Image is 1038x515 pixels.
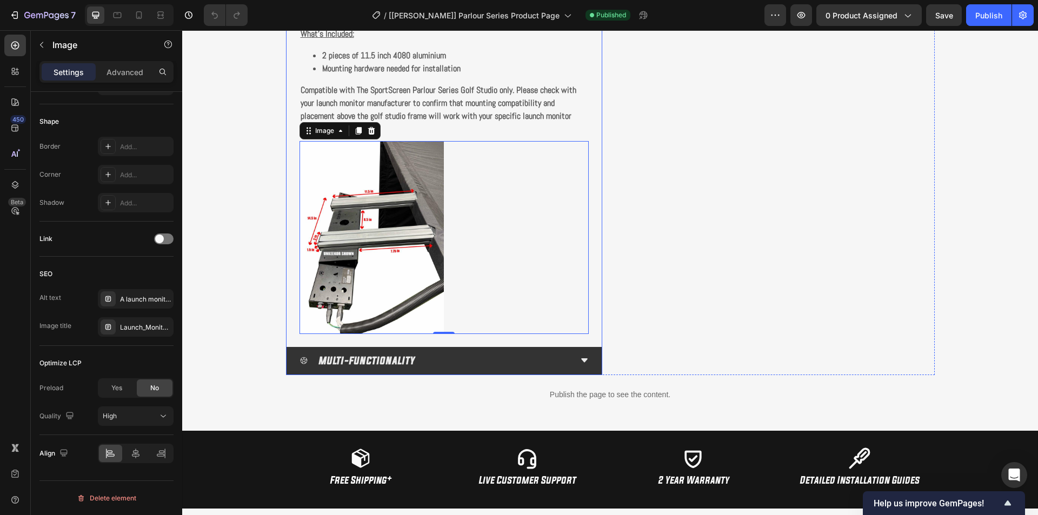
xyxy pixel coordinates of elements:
div: Image title [39,321,71,331]
button: High [98,406,174,426]
div: Add... [120,142,171,152]
p: 7 [71,9,76,22]
p: Image [52,38,144,51]
div: Align [39,446,70,461]
p: Publish the page to see the content. [8,359,848,370]
span: 0 product assigned [826,10,897,21]
div: Add... [120,198,171,208]
div: Preload [39,383,63,393]
span: Help us improve GemPages! [874,498,1001,509]
span: No [150,383,159,393]
div: Optimize LCP [39,358,82,368]
p: 2 Year Warranty [437,444,585,456]
span: Published [596,10,626,20]
button: 7 [4,4,81,26]
button: 0 product assigned [816,4,922,26]
div: Image [131,96,154,105]
a: Register your SportScreen Warranty [500,417,522,439]
div: Link [39,234,52,244]
button: Delete element [39,490,174,507]
div: Undo/Redo [204,4,248,26]
div: Open Intercom Messenger [1001,462,1027,488]
strong: MULTI-FUNCTIONALITY [136,325,232,336]
a: SportScreen Installation Information for Hockey and Golf [667,417,688,439]
strong: 2 pieces of 11.5 inch 4080 aluminium [140,19,264,31]
span: [[PERSON_NAME]] Parlour Series Product Page [389,10,560,21]
button: Show survey - Help us improve GemPages! [874,497,1014,510]
span: / [384,10,387,21]
div: Corner [39,170,61,179]
strong: Mounting hardware needed for installation [140,32,278,44]
p: Settings [54,66,84,78]
p: Detailed Installation Guides [603,444,751,456]
div: A launch monitor bracket securely mounted to the frame of a golf studio with bracket dimensions. [120,295,171,304]
div: 450 [10,115,26,124]
div: Beta [8,198,26,206]
a: SportScreen Policies [168,417,189,439]
strong: Compatible with The SportScreen Parlour Series Golf Studio only. Please check with your launch mo... [118,54,394,104]
div: Delete element [77,492,136,505]
div: Shadow [39,198,64,208]
div: Quality [39,409,76,424]
img: A launch monitor bracket securely mounted to the frame of a golf studio with bracket dimensions. [117,111,262,304]
div: Alt text [39,293,61,303]
div: SEO [39,269,52,279]
div: Border [39,142,61,151]
button: Save [926,4,962,26]
div: Add... [120,170,171,180]
p: Live Customer Support [271,444,419,456]
iframe: To enrich screen reader interactions, please activate Accessibility in Grammarly extension settings [182,30,1038,515]
div: Launch_Monitor_Bracket_Dimensions [120,323,171,332]
span: Yes [111,383,122,393]
p: Advanced [107,66,143,78]
button: Publish [966,4,1012,26]
span: High [103,412,117,420]
p: Free Shipping* [105,444,253,456]
div: Publish [975,10,1002,21]
a: The SportScreen Support - Contact Us [334,417,356,439]
span: Save [935,11,953,20]
div: Shape [39,117,59,126]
